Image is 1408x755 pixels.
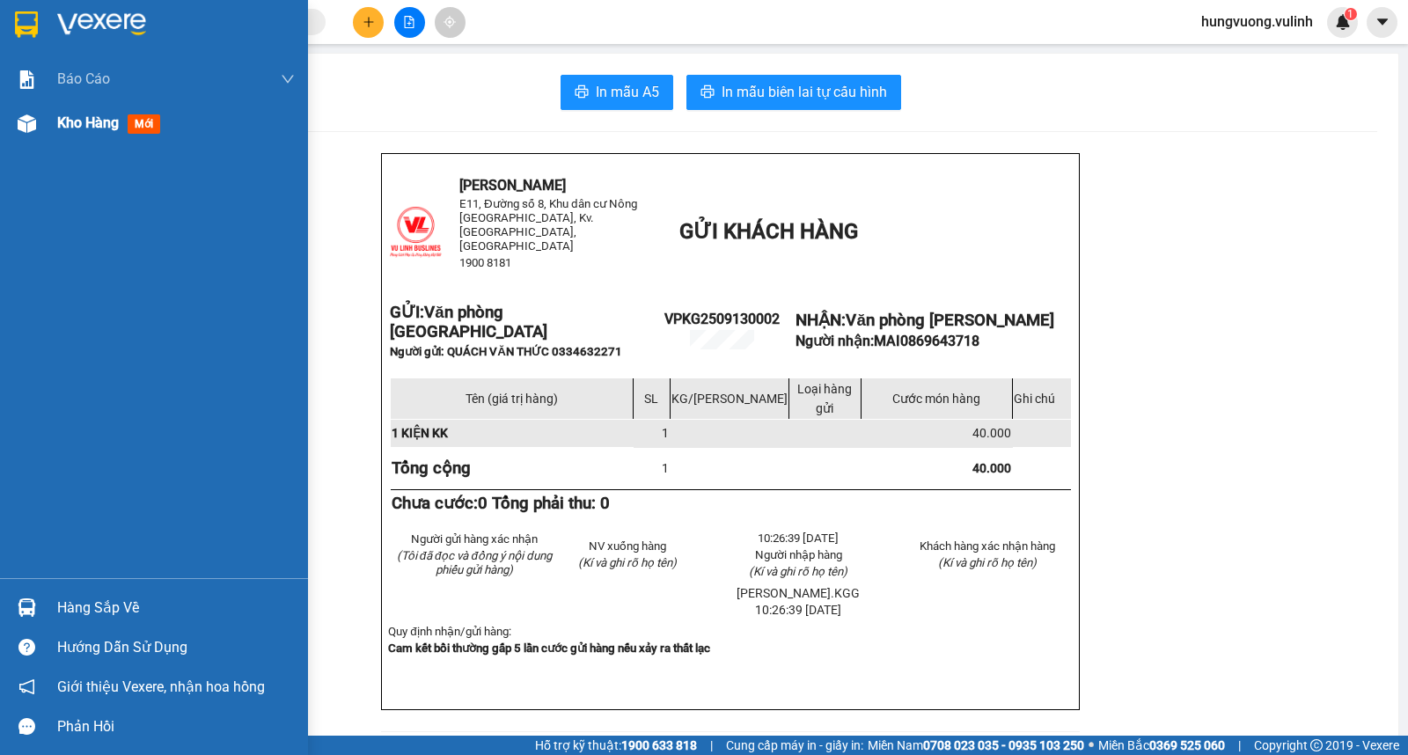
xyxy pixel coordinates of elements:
[737,586,860,600] span: [PERSON_NAME].KGG
[575,84,589,101] span: printer
[589,539,666,553] span: NV xuống hàng
[1345,8,1357,20] sup: 1
[18,114,36,133] img: warehouse-icon
[920,539,1055,553] span: Khách hàng xác nhận hàng
[686,75,901,110] button: printerIn mẫu biên lai tự cấu hình
[972,426,1011,440] span: 40.000
[621,738,697,752] strong: 1900 633 818
[846,311,1053,330] span: Văn phòng [PERSON_NAME]
[18,598,36,617] img: warehouse-icon
[938,556,1037,569] span: (Kí và ghi rõ họ tên)
[633,377,670,419] td: SL
[411,532,538,546] span: Người gửi hàng xác nhận
[57,68,110,90] span: Báo cáo
[868,736,1084,755] span: Miền Nam
[8,127,335,149] li: 1900 8181
[726,736,863,755] span: Cung cấp máy in - giấy in:
[394,7,425,38] button: file-add
[101,11,249,33] b: [PERSON_NAME]
[128,114,160,134] span: mới
[392,494,610,513] strong: Chưa cước:
[57,714,295,740] div: Phản hồi
[392,458,471,478] strong: Tổng cộng
[664,311,780,327] span: VPKG2509130002
[596,81,659,103] span: In mẫu A5
[861,377,1012,419] td: Cước món hàng
[758,531,839,545] span: 10:26:39 [DATE]
[57,595,295,621] div: Hàng sắp về
[561,75,673,110] button: printerIn mẫu A5
[710,736,713,755] span: |
[662,461,669,475] span: 1
[662,426,669,440] span: 1
[796,311,1053,330] strong: NHẬN:
[900,333,979,349] span: 0869643718
[18,639,35,656] span: question-circle
[1310,739,1323,751] span: copyright
[57,676,265,698] span: Giới thiệu Vexere, nhận hoa hồng
[755,548,842,561] span: Người nhập hàng
[57,634,295,661] div: Hướng dẫn sử dụng
[391,377,634,419] td: Tên (giá trị hàng)
[1375,14,1390,30] span: caret-down
[390,303,547,341] strong: GỬI:
[18,70,36,89] img: solution-icon
[459,256,511,269] span: 1900 8181
[353,7,384,38] button: plus
[1187,11,1327,33] span: hungvuong.vulinh
[281,72,295,86] span: down
[390,206,442,258] img: logo
[478,494,610,513] span: 0 Tổng phải thu: 0
[796,333,979,349] strong: Người nhận:
[1347,8,1353,20] span: 1
[459,197,637,253] span: E11, Đường số 8, Khu dân cư Nông [GEOGRAPHIC_DATA], Kv.[GEOGRAPHIC_DATA], [GEOGRAPHIC_DATA]
[8,39,335,128] li: E11, Đường số 8, Khu dân cư Nông [GEOGRAPHIC_DATA], Kv.[GEOGRAPHIC_DATA], [GEOGRAPHIC_DATA]
[679,219,858,244] span: GỬI KHÁCH HÀNG
[1238,736,1241,755] span: |
[671,377,789,419] td: KG/[PERSON_NAME]
[1149,738,1225,752] strong: 0369 525 060
[57,114,119,131] span: Kho hàng
[874,333,979,349] span: MAI
[1089,742,1094,749] span: ⚪️
[972,461,1011,475] span: 40.000
[1098,736,1225,755] span: Miền Bắc
[388,641,710,655] strong: Cam kết bồi thường gấp 5 lần cước gửi hàng nếu xảy ra thất lạc
[8,130,22,144] span: phone
[363,16,375,28] span: plus
[435,7,466,38] button: aim
[388,625,510,638] span: Quy định nhận/gửi hàng:
[755,603,841,617] span: 10:26:39 [DATE]
[1335,14,1351,30] img: icon-new-feature
[18,678,35,695] span: notification
[459,177,566,194] span: [PERSON_NAME]
[1367,7,1397,38] button: caret-down
[18,718,35,735] span: message
[397,549,552,576] em: (Tôi đã đọc và đồng ý nội dung phiếu gửi hàng)
[749,565,847,578] span: (Kí và ghi rõ họ tên)
[535,736,697,755] span: Hỗ trợ kỹ thuật:
[101,42,115,56] span: environment
[722,81,887,103] span: In mẫu biên lai tự cấu hình
[1012,377,1071,419] td: Ghi chú
[390,345,622,358] span: Người gửi: QUÁCH VĂN THỨC 0334632271
[789,377,862,419] td: Loại hàng gửi
[392,426,448,440] span: 1 KIỆN KK
[15,11,38,38] img: logo-vxr
[403,16,415,28] span: file-add
[444,16,456,28] span: aim
[700,84,715,101] span: printer
[923,738,1084,752] strong: 0708 023 035 - 0935 103 250
[578,556,677,569] span: (Kí và ghi rõ họ tên)
[8,8,96,96] img: logo.jpg
[390,303,547,341] span: Văn phòng [GEOGRAPHIC_DATA]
